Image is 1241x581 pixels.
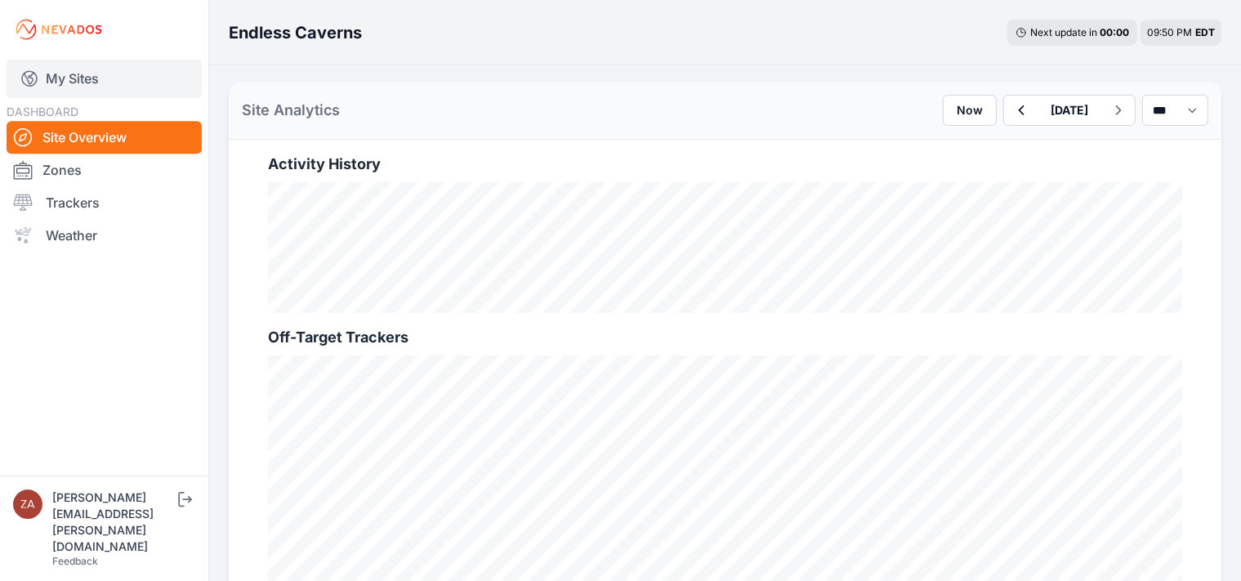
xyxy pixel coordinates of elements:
span: Next update in [1030,26,1097,38]
a: Feedback [52,555,98,567]
img: Nevados [13,16,105,42]
h2: Site Analytics [242,99,340,122]
nav: Breadcrumb [229,11,362,54]
a: Site Overview [7,121,202,154]
a: My Sites [7,59,202,98]
span: 09:50 PM [1147,26,1192,38]
h3: Endless Caverns [229,21,362,44]
button: [DATE] [1038,96,1101,125]
h2: Activity History [268,153,1182,176]
img: zachary.brogan@energixrenewables.com [13,489,42,519]
a: Weather [7,219,202,252]
div: [PERSON_NAME][EMAIL_ADDRESS][PERSON_NAME][DOMAIN_NAME] [52,489,175,555]
span: DASHBOARD [7,105,78,118]
a: Zones [7,154,202,186]
button: Now [943,95,997,126]
a: Trackers [7,186,202,219]
h2: Off-Target Trackers [268,326,1182,349]
span: EDT [1195,26,1215,38]
div: 00 : 00 [1100,26,1129,39]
